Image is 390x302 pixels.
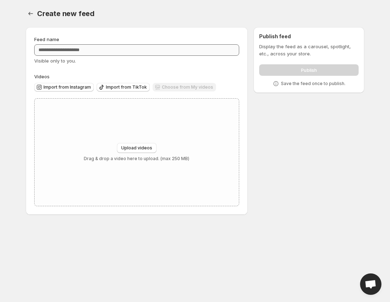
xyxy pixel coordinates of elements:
[84,156,189,162] p: Drag & drop a video here to upload. (max 250 MB)
[26,9,36,19] button: Settings
[106,84,147,90] span: Import from TikTok
[43,84,91,90] span: Import from Instagram
[34,83,94,91] button: Import from Instagram
[37,9,94,18] span: Create new feed
[259,43,359,57] p: Display the feed as a carousel, spotlight, etc., across your store.
[34,58,76,64] span: Visible only to you.
[34,36,59,42] span: Feed name
[360,273,381,295] div: Open chat
[121,145,152,151] span: Upload videos
[34,74,50,79] span: Videos
[117,143,156,153] button: Upload videos
[281,81,345,86] p: Save the feed once to publish.
[259,33,359,40] h2: Publish feed
[97,83,150,91] button: Import from TikTok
